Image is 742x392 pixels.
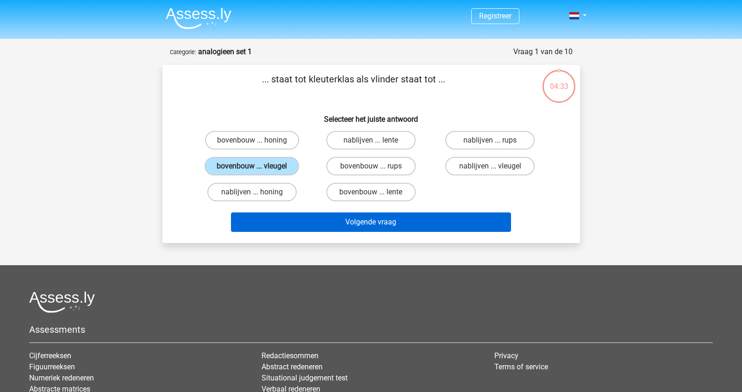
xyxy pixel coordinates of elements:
[262,373,348,382] a: Situational judgement test
[177,107,565,124] h6: Selecteer het juiste antwoord
[29,351,71,360] a: Cijferreeksen
[231,212,511,232] button: Volgende vraag
[177,72,530,100] p: ... staat tot kleuterklas als vlinder staat tot ...
[205,131,299,149] label: bovenbouw ... honing
[326,183,416,201] label: bovenbouw ... lente
[513,46,573,57] div: Vraag 1 van de 10
[29,291,95,313] img: Assessly logo
[29,362,75,371] a: Figuurreeksen
[326,157,416,175] label: bovenbouw ... rups
[445,157,535,175] label: nablijven ... vleugel
[479,12,511,20] a: Registreer
[494,362,548,371] a: Terms of service
[542,69,576,92] div: 04:33
[494,351,518,360] a: Privacy
[170,49,196,56] small: Categorie:
[29,373,94,382] a: Numeriek redeneren
[207,183,297,201] label: nablijven ... honing
[205,157,299,175] label: bovenbouw ... vleugel
[29,324,713,335] h5: Assessments
[198,47,252,56] strong: analogieen set 1
[326,131,416,149] label: nablijven ... lente
[166,7,231,29] img: Assessly
[262,351,318,360] a: Redactiesommen
[262,362,323,371] a: Abstract redeneren
[445,131,535,149] label: nablijven ... rups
